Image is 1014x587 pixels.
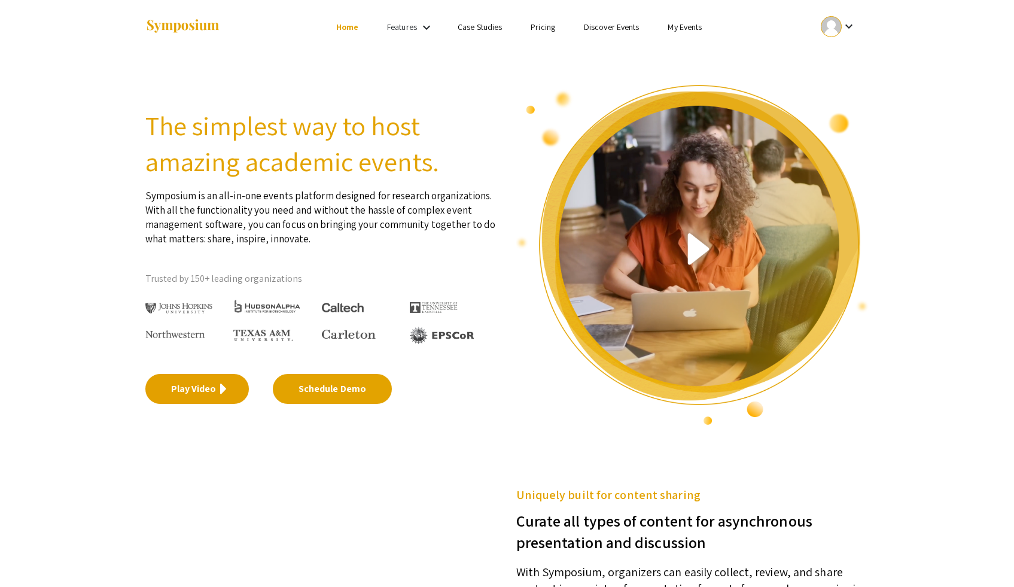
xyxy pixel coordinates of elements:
[145,374,249,404] a: Play Video
[531,22,555,32] a: Pricing
[145,180,498,246] p: Symposium is an all-in-one events platform designed for research organizations. With all the func...
[233,299,301,313] img: HudsonAlpha
[145,108,498,180] h2: The simplest way to host amazing academic events.
[233,330,293,342] img: Texas A&M University
[516,84,869,426] img: video overview of Symposium
[842,19,856,34] mat-icon: Expand account dropdown
[145,330,205,337] img: Northwestern
[410,302,458,313] img: The University of Tennessee
[419,20,434,35] mat-icon: Expand Features list
[516,486,869,504] h5: Uniquely built for content sharing
[336,22,358,32] a: Home
[808,13,869,40] button: Expand account dropdown
[322,303,364,313] img: Caltech
[410,327,476,344] img: EPSCOR
[458,22,502,32] a: Case Studies
[9,533,51,578] iframe: Chat
[145,303,213,314] img: Johns Hopkins University
[668,22,702,32] a: My Events
[516,504,869,553] h3: Curate all types of content for asynchronous presentation and discussion
[273,374,392,404] a: Schedule Demo
[145,19,220,35] img: Symposium by ForagerOne
[145,270,498,288] p: Trusted by 150+ leading organizations
[584,22,640,32] a: Discover Events
[322,330,376,339] img: Carleton
[387,22,417,32] a: Features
